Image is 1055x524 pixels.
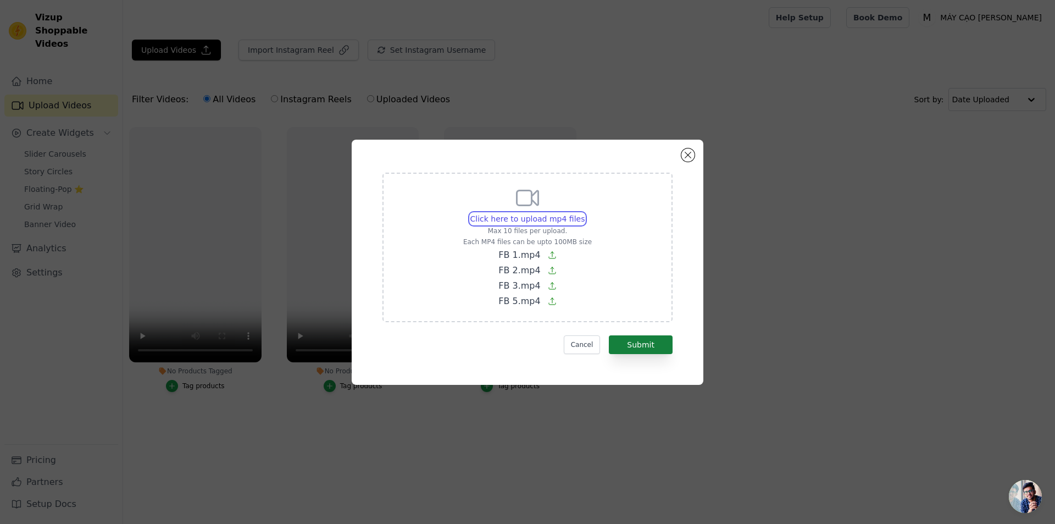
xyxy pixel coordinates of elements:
[609,335,673,354] button: Submit
[498,280,540,291] span: FB 3.mp4
[470,214,585,223] span: Click here to upload mp4 files
[498,265,540,275] span: FB 2.mp4
[564,335,601,354] button: Cancel
[498,296,540,306] span: FB 5.mp4
[463,238,592,246] p: Each MP4 files can be upto 100MB size
[681,148,695,162] button: Close modal
[463,227,592,235] p: Max 10 files per upload.
[498,250,540,260] span: FB 1.mp4
[1009,480,1042,513] div: Mở cuộc trò chuyện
